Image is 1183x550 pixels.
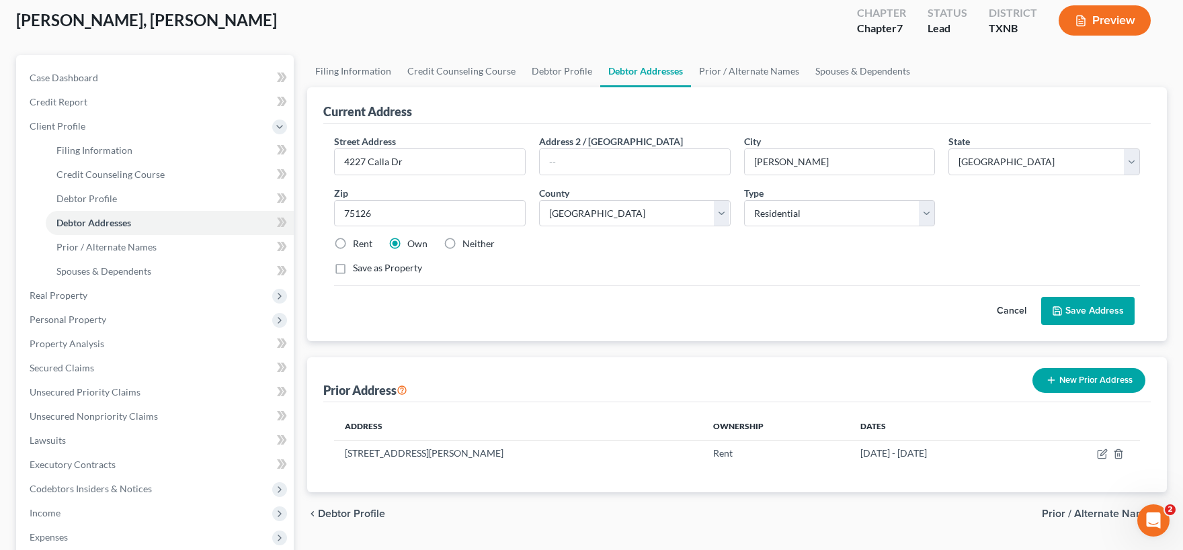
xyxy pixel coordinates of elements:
[30,386,140,398] span: Unsecured Priority Claims
[948,136,970,147] span: State
[19,380,294,404] a: Unsecured Priority Claims
[807,55,918,87] a: Spouses & Dependents
[989,5,1037,21] div: District
[30,338,104,349] span: Property Analysis
[30,120,85,132] span: Client Profile
[30,434,66,446] span: Lawsuits
[850,413,1030,440] th: Dates
[46,187,294,211] a: Debtor Profile
[928,5,967,21] div: Status
[702,440,850,465] td: Rent
[524,55,600,87] a: Debtor Profile
[30,483,152,494] span: Codebtors Insiders & Notices
[744,136,761,147] span: City
[307,508,318,519] i: chevron_left
[30,96,87,107] span: Credit Report
[19,90,294,114] a: Credit Report
[1042,508,1156,519] span: Prior / Alternate Names
[30,362,94,373] span: Secured Claims
[56,169,165,180] span: Credit Counseling Course
[323,382,407,398] div: Prior Address
[334,187,348,199] span: Zip
[30,72,98,83] span: Case Dashboard
[307,508,385,519] button: chevron_left Debtor Profile
[318,508,385,519] span: Debtor Profile
[19,332,294,356] a: Property Analysis
[539,187,569,199] span: County
[353,237,372,250] label: Rent
[539,134,683,148] label: Address 2 / [GEOGRAPHIC_DATA]
[30,459,116,470] span: Executory Contracts
[323,103,412,120] div: Current Address
[540,149,730,175] input: --
[989,21,1037,36] div: TXNB
[19,453,294,477] a: Executory Contracts
[857,5,906,21] div: Chapter
[46,211,294,235] a: Debtor Addresses
[982,297,1041,324] button: Cancel
[745,149,935,175] input: Enter city...
[744,186,764,200] label: Type
[600,55,691,87] a: Debtor Addresses
[19,404,294,428] a: Unsecured Nonpriority Claims
[1059,5,1151,36] button: Preview
[850,440,1030,465] td: [DATE] - [DATE]
[399,55,524,87] a: Credit Counseling Course
[56,265,151,277] span: Spouses & Dependents
[30,531,68,543] span: Expenses
[19,66,294,90] a: Case Dashboard
[462,237,495,250] label: Neither
[30,410,158,422] span: Unsecured Nonpriority Claims
[30,289,87,301] span: Real Property
[307,55,399,87] a: Filing Information
[353,261,422,275] label: Save as Property
[30,314,106,325] span: Personal Property
[334,440,702,465] td: [STREET_ADDRESS][PERSON_NAME]
[857,21,906,36] div: Chapter
[46,163,294,187] a: Credit Counseling Course
[30,507,60,518] span: Income
[56,241,157,253] span: Prior / Alternate Names
[897,21,903,34] span: 7
[335,149,525,175] input: Enter street address
[56,217,131,228] span: Debtor Addresses
[46,138,294,163] a: Filing Information
[1137,504,1170,537] iframe: Intercom live chat
[46,259,294,283] a: Spouses & Dependents
[702,413,850,440] th: Ownership
[46,235,294,259] a: Prior / Alternate Names
[1032,368,1145,393] button: New Prior Address
[1165,504,1176,515] span: 2
[1041,297,1135,325] button: Save Address
[691,55,807,87] a: Prior / Alternate Names
[19,356,294,380] a: Secured Claims
[928,21,967,36] div: Lead
[334,200,526,227] input: XXXXX
[407,237,427,250] label: Own
[334,413,702,440] th: Address
[1042,508,1167,519] button: Prior / Alternate Names chevron_right
[334,136,396,147] span: Street Address
[56,193,117,204] span: Debtor Profile
[19,428,294,453] a: Lawsuits
[16,10,277,30] span: [PERSON_NAME], [PERSON_NAME]
[56,144,132,156] span: Filing Information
